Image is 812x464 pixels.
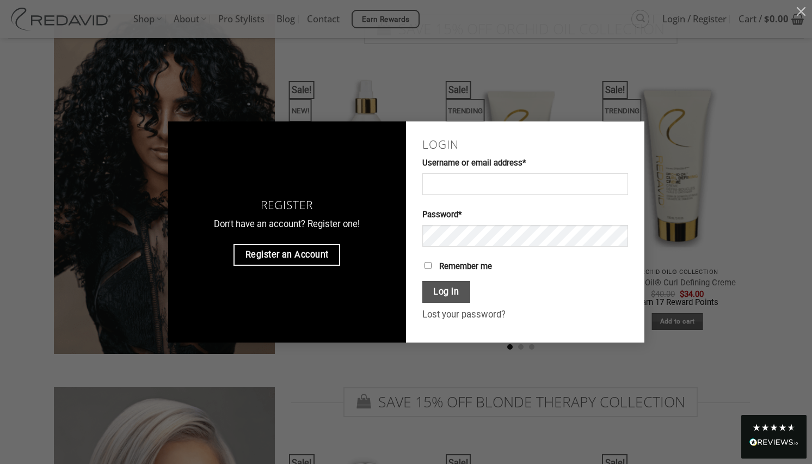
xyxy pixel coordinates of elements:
label: Password [422,209,628,222]
h3: Register [184,198,390,212]
a: Register an Account [233,244,340,266]
input: Remember me [425,262,432,269]
div: 4.8 Stars [752,423,796,432]
h2: Login [422,138,628,151]
button: Log in [422,281,470,303]
img: REVIEWS.io [749,438,798,446]
span: Remember me [439,261,492,271]
div: Read All Reviews [749,436,798,450]
a: Lost your password? [422,309,506,320]
label: Username or email address [422,157,628,170]
p: Don't have an account? Register one! [184,217,390,232]
div: Read All Reviews [741,415,807,459]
